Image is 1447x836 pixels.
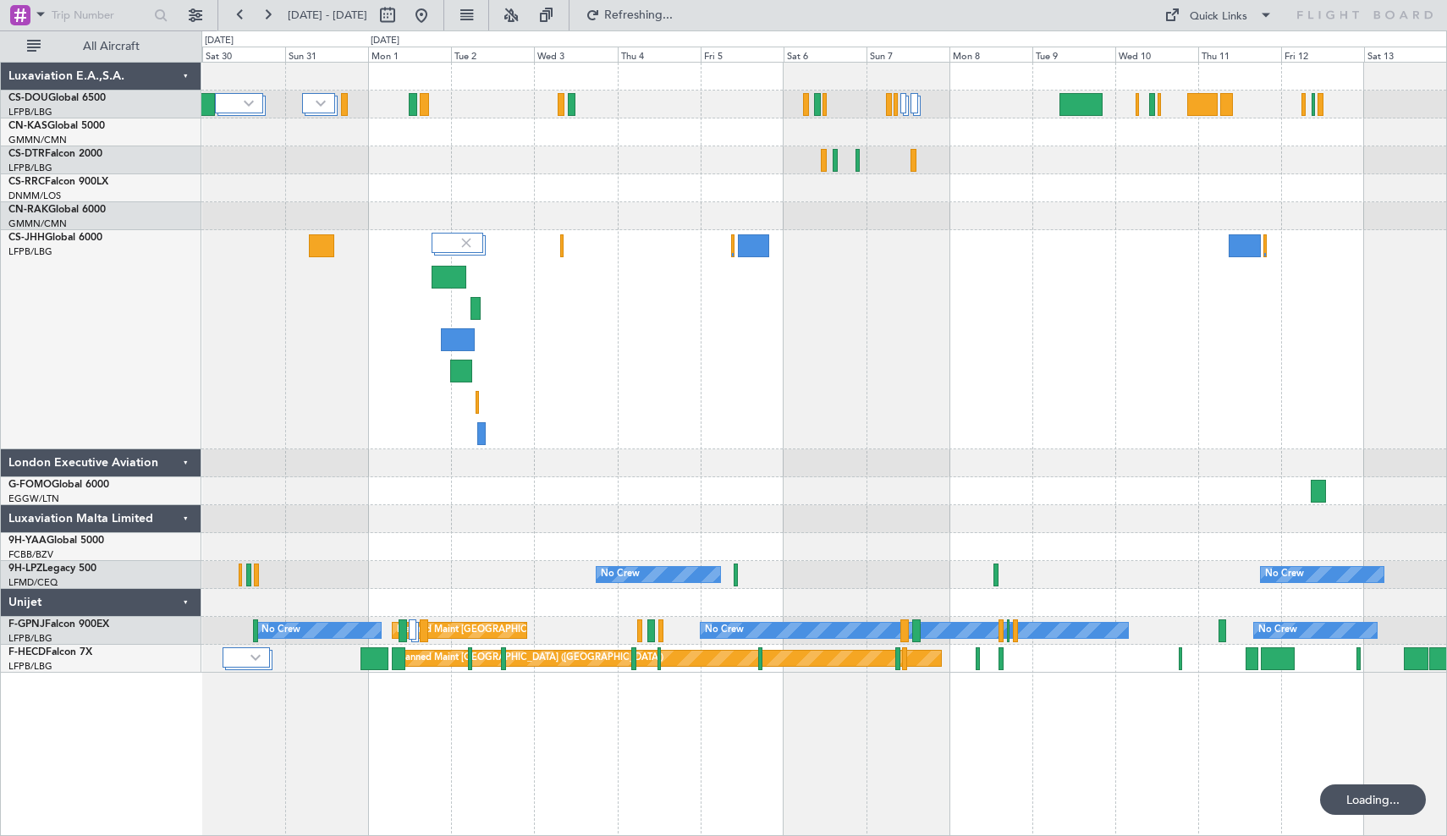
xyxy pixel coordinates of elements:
a: CS-RRCFalcon 900LX [8,177,108,187]
span: CN-RAK [8,205,48,215]
a: CN-RAKGlobal 6000 [8,205,106,215]
div: Sun 7 [867,47,949,62]
div: Sat 30 [202,47,285,62]
span: CS-DTR [8,149,45,159]
div: No Crew [1258,618,1297,643]
a: G-FOMOGlobal 6000 [8,480,109,490]
a: CS-JHHGlobal 6000 [8,233,102,243]
div: Thu 4 [618,47,701,62]
div: Sun 31 [285,47,368,62]
span: F-HECD [8,647,46,657]
a: EGGW/LTN [8,492,59,505]
span: CS-JHH [8,233,45,243]
a: LFPB/LBG [8,245,52,258]
div: Planned Maint [GEOGRAPHIC_DATA] ([GEOGRAPHIC_DATA]) [397,646,663,671]
a: LFPB/LBG [8,162,52,174]
div: Loading... [1320,784,1426,815]
div: Sat 13 [1364,47,1447,62]
a: CN-KASGlobal 5000 [8,121,105,131]
img: gray-close.svg [459,235,474,250]
div: Planned Maint [GEOGRAPHIC_DATA] ([GEOGRAPHIC_DATA]) [397,618,663,643]
div: Wed 3 [534,47,617,62]
a: FCBB/BZV [8,548,53,561]
img: arrow-gray.svg [244,100,254,107]
span: [DATE] - [DATE] [288,8,367,23]
div: [DATE] [205,34,234,48]
span: CN-KAS [8,121,47,131]
div: Tue 9 [1032,47,1115,62]
span: G-FOMO [8,480,52,490]
div: Sat 6 [784,47,867,62]
div: Wed 10 [1115,47,1198,62]
a: 9H-YAAGlobal 5000 [8,536,104,546]
div: Fri 12 [1281,47,1364,62]
span: 9H-YAA [8,536,47,546]
input: Trip Number [52,3,149,28]
div: Tue 2 [451,47,534,62]
a: F-HECDFalcon 7X [8,647,92,657]
button: Quick Links [1156,2,1281,29]
div: Mon 1 [368,47,451,62]
a: CS-DOUGlobal 6500 [8,93,106,103]
a: LFPB/LBG [8,660,52,673]
div: Mon 8 [949,47,1032,62]
button: Refreshing... [578,2,679,29]
div: No Crew [601,562,640,587]
span: 9H-LPZ [8,564,42,574]
a: LFMD/CEQ [8,576,58,589]
span: CS-RRC [8,177,45,187]
a: DNMM/LOS [8,190,61,202]
a: 9H-LPZLegacy 500 [8,564,96,574]
a: LFPB/LBG [8,632,52,645]
div: No Crew [1265,562,1304,587]
div: No Crew [261,618,300,643]
a: GMMN/CMN [8,134,67,146]
span: F-GPNJ [8,619,45,630]
button: All Aircraft [19,33,184,60]
span: Refreshing... [603,9,674,21]
div: [DATE] [371,34,399,48]
span: All Aircraft [44,41,179,52]
img: arrow-gray.svg [316,100,326,107]
a: GMMN/CMN [8,217,67,230]
div: Quick Links [1190,8,1247,25]
a: CS-DTRFalcon 2000 [8,149,102,159]
a: F-GPNJFalcon 900EX [8,619,109,630]
div: Thu 11 [1198,47,1281,62]
div: Fri 5 [701,47,784,62]
span: CS-DOU [8,93,48,103]
img: arrow-gray.svg [250,654,261,661]
div: No Crew [705,618,744,643]
a: LFPB/LBG [8,106,52,118]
